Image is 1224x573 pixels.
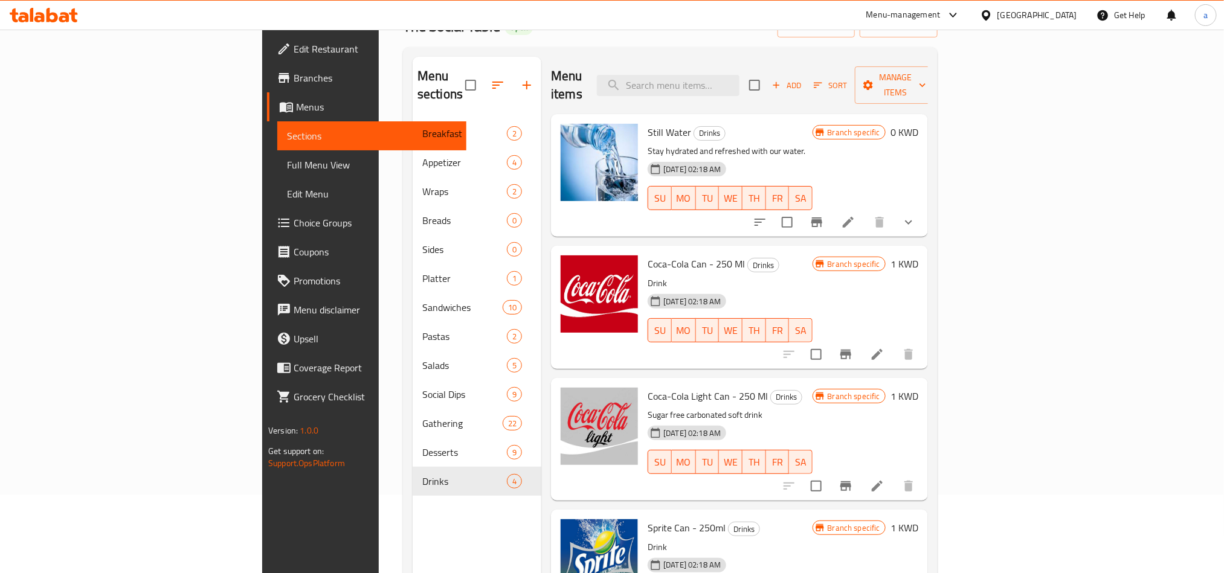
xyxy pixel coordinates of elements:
[648,123,691,141] span: Still Water
[766,318,789,342] button: FR
[742,318,765,342] button: TH
[719,186,742,210] button: WE
[597,75,739,96] input: search
[729,522,759,536] span: Drinks
[294,331,457,346] span: Upsell
[771,390,802,404] span: Drinks
[267,353,466,382] a: Coverage Report
[422,445,507,459] span: Desserts
[770,390,802,405] div: Drinks
[870,479,884,493] a: Edit menu item
[507,215,521,226] span: 0
[865,208,894,237] button: delete
[503,300,522,315] div: items
[422,416,503,431] span: Gathering
[677,190,691,207] span: MO
[672,450,696,474] button: MO
[503,302,521,313] span: 10
[767,76,806,95] span: Add item
[648,186,671,210] button: SU
[422,271,507,286] div: Platter
[1203,8,1208,22] span: a
[277,179,466,208] a: Edit Menu
[294,216,457,230] span: Choice Groups
[422,242,507,257] div: Sides
[413,380,541,409] div: Social Dips9
[507,126,522,141] div: items
[659,296,726,307] span: [DATE] 02:18 AM
[767,76,806,95] button: Add
[503,416,522,431] div: items
[294,360,457,375] span: Coverage Report
[422,213,507,228] span: Breads
[865,70,926,100] span: Manage items
[771,322,784,339] span: FR
[701,322,714,339] span: TU
[287,187,457,201] span: Edit Menu
[413,351,541,380] div: Salads5
[677,453,691,471] span: MO
[869,19,928,34] span: export
[747,190,761,207] span: TH
[422,126,507,141] div: Breakfast
[771,453,784,471] span: FR
[789,450,812,474] button: SA
[422,155,507,170] span: Appetizer
[422,474,507,488] span: Drinks
[507,184,522,199] div: items
[775,210,800,235] span: Select to update
[512,71,541,100] button: Add section
[659,427,726,439] span: [DATE] 02:18 AM
[894,472,923,501] button: delete
[677,322,691,339] span: MO
[891,255,918,272] h6: 1 KWD
[787,19,845,34] span: import
[794,453,807,471] span: SA
[814,78,847,92] span: Sort
[422,300,503,315] div: Sandwiches
[648,144,812,159] p: Stay hydrated and refreshed with our water.
[696,318,719,342] button: TU
[719,318,742,342] button: WE
[507,360,521,371] span: 5
[672,318,696,342] button: MO
[901,215,916,229] svg: Show Choices
[831,340,860,369] button: Branch-specific-item
[507,474,522,488] div: items
[267,92,466,121] a: Menus
[268,455,345,471] a: Support.OpsPlatform
[748,258,779,272] span: Drinks
[294,71,457,85] span: Branches
[413,467,541,496] div: Drinks4
[694,126,726,141] div: Drinks
[794,190,807,207] span: SA
[413,206,541,235] div: Breads0
[507,389,521,400] span: 9
[422,358,507,373] div: Salads
[653,190,666,207] span: SU
[724,453,738,471] span: WE
[648,255,745,273] span: Coca-Cola Can - 250 Ml
[659,164,726,175] span: [DATE] 02:18 AM
[648,519,726,537] span: Sprite Can - 250ml
[551,67,582,103] h2: Menu items
[413,293,541,322] div: Sandwiches10
[422,184,507,199] span: Wraps
[742,186,765,210] button: TH
[694,126,725,140] span: Drinks
[891,388,918,405] h6: 1 KWD
[823,258,885,270] span: Branch specific
[806,76,855,95] span: Sort items
[413,114,541,501] nav: Menu sections
[507,445,522,459] div: items
[458,72,483,98] span: Select all sections
[507,476,521,487] span: 4
[507,358,522,373] div: items
[422,329,507,344] div: Pastas
[855,66,936,104] button: Manage items
[894,208,923,237] button: show more
[746,208,775,237] button: sort-choices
